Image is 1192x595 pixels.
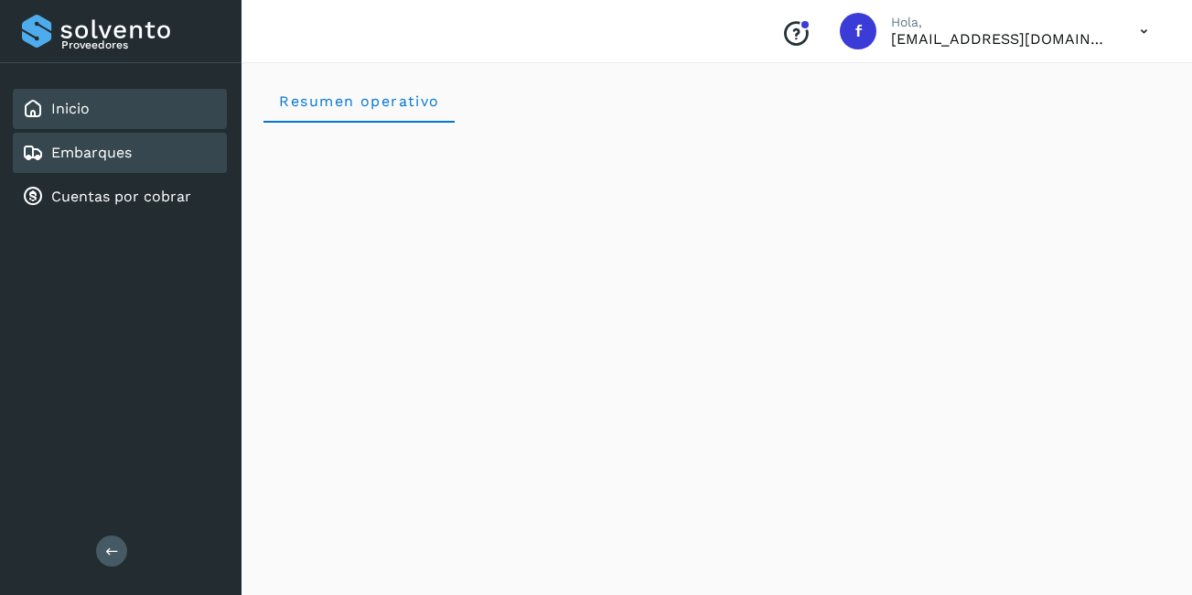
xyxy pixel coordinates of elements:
[891,30,1111,48] p: facturacion@protransport.com.mx
[61,38,220,51] p: Proveedores
[13,133,227,173] div: Embarques
[51,100,90,117] a: Inicio
[13,177,227,217] div: Cuentas por cobrar
[13,89,227,129] div: Inicio
[278,92,440,110] span: Resumen operativo
[891,15,1111,30] p: Hola,
[51,144,132,161] a: Embarques
[51,188,191,205] a: Cuentas por cobrar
